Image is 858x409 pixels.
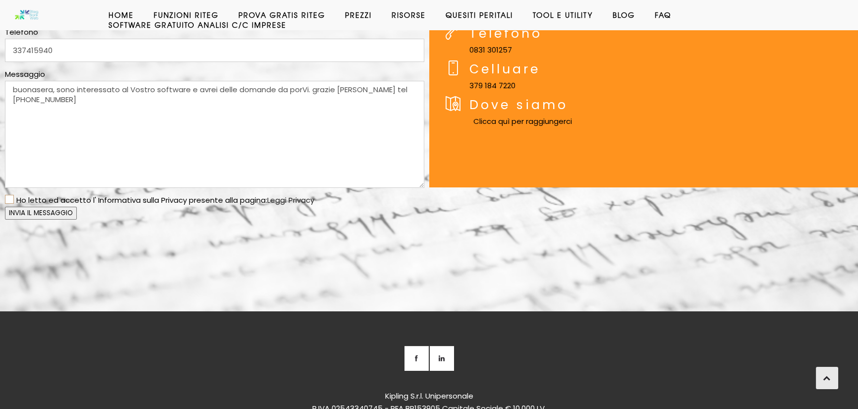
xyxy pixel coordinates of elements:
a: Prova Gratis Riteg [229,10,335,20]
a: Quesiti Peritali [436,10,523,20]
label: Messaggio [5,68,45,81]
a: Clicca quì per raggiungerci [473,116,572,126]
span: Dove siamo [469,96,568,114]
a: Tool e Utility [523,10,603,20]
label: Telefono [5,26,38,39]
a: Funzioni Riteg [144,10,229,20]
a: Prezzi [335,10,382,20]
img: Software anatocismo e usura bancaria [15,10,39,20]
span: Celluare [469,60,540,78]
a: Risorse [382,10,436,20]
span: Ho letto ed accetto l' Informativa sulla Privacy presente alla pagina: [16,195,314,205]
a: Software GRATUITO analisi c/c imprese [99,20,296,30]
span: Telefono [469,25,542,42]
a: Blog [603,10,645,20]
p: 379 184 7220 [469,80,540,92]
a: Facebook [404,346,429,371]
a: Leggi Privacy [267,195,314,205]
a: Home [99,10,144,20]
p: 0831 301257 [469,44,542,57]
a: LinkedIN [429,346,454,371]
input: INVIA IL MESSAGGIO [5,207,77,220]
a: Faq [645,10,681,20]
